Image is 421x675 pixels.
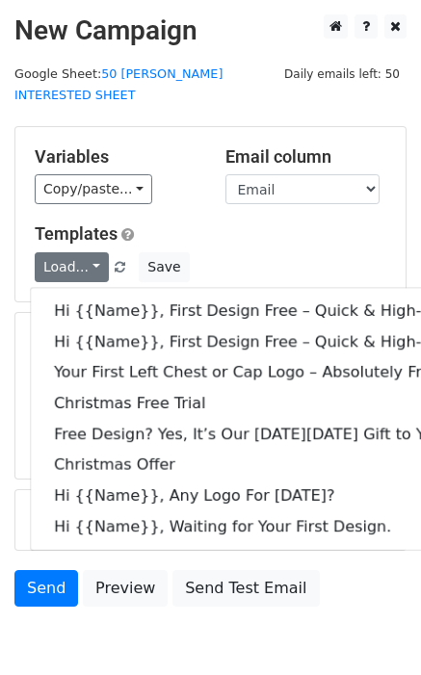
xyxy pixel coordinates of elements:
a: Templates [35,223,118,244]
a: Load... [35,252,109,282]
a: Preview [83,570,168,607]
a: Send Test Email [172,570,319,607]
button: Save [139,252,189,282]
h2: New Campaign [14,14,407,47]
a: Copy/paste... [35,174,152,204]
a: Send [14,570,78,607]
h5: Variables [35,146,197,168]
small: Google Sheet: [14,66,223,103]
h5: Email column [225,146,387,168]
span: Daily emails left: 50 [277,64,407,85]
iframe: Chat Widget [325,583,421,675]
a: Daily emails left: 50 [277,66,407,81]
a: 50 [PERSON_NAME] INTERESTED SHEET [14,66,223,103]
